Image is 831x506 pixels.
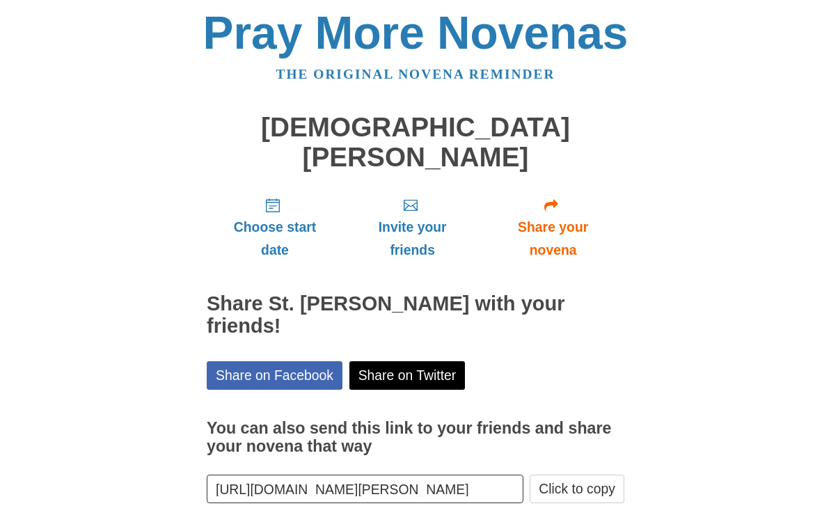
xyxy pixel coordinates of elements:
[203,7,628,58] a: Pray More Novenas
[207,361,342,390] a: Share on Facebook
[207,420,624,455] h3: You can also send this link to your friends and share your novena that way
[221,216,329,262] span: Choose start date
[276,67,555,81] a: The original novena reminder
[357,216,468,262] span: Invite your friends
[207,186,343,269] a: Choose start date
[496,216,610,262] span: Share your novena
[207,293,624,338] h2: Share St. [PERSON_NAME] with your friends!
[207,113,624,172] h1: [DEMOGRAPHIC_DATA][PERSON_NAME]
[349,361,466,390] a: Share on Twitter
[530,475,624,503] button: Click to copy
[343,186,482,269] a: Invite your friends
[482,186,624,269] a: Share your novena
